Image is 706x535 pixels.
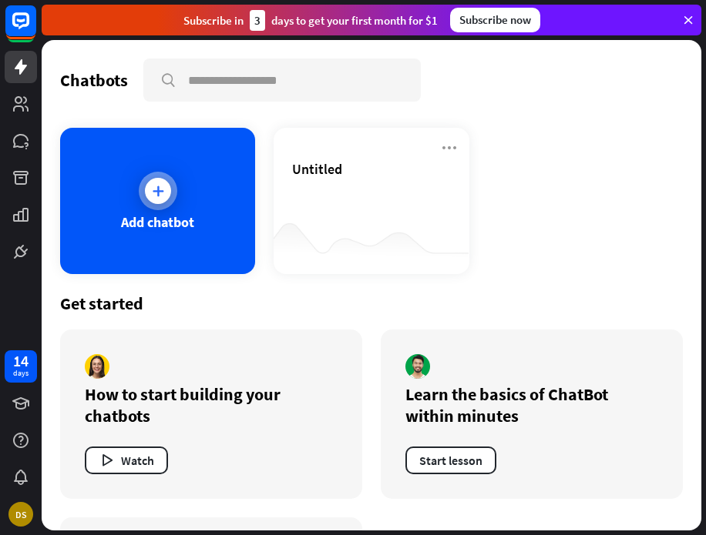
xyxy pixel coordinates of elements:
div: Get started [60,293,683,314]
div: DS [8,502,33,527]
div: 3 [250,10,265,31]
img: author [85,354,109,379]
button: Open LiveChat chat widget [12,6,59,52]
div: Subscribe in days to get your first month for $1 [183,10,438,31]
button: Start lesson [405,446,496,474]
div: days [13,368,29,379]
div: Subscribe now [450,8,540,32]
div: How to start building your chatbots [85,383,338,426]
a: 14 days [5,350,37,383]
img: author [405,354,430,379]
div: 14 [13,354,29,368]
span: Untitled [292,160,342,178]
div: Learn the basics of ChatBot within minutes [405,383,658,426]
div: Add chatbot [121,213,194,231]
button: Watch [85,446,168,474]
div: Chatbots [60,69,128,91]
